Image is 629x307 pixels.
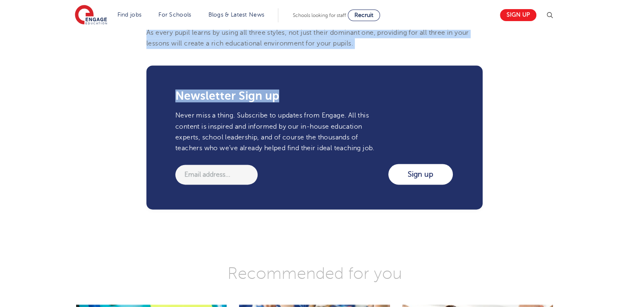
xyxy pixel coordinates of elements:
[175,90,454,102] h3: Newsletter Sign up
[354,12,373,18] span: Recruit
[388,164,453,185] input: Sign up
[117,12,142,18] a: Find jobs
[293,12,346,18] span: Schools looking for staff
[175,165,258,185] input: Email address...
[348,10,380,21] a: Recruit
[175,110,378,153] p: Never miss a thing. Subscribe to updates from Engage. All this content is inspired and informed b...
[500,9,536,21] a: Sign up
[70,263,559,284] h3: Recommended for you
[75,5,107,26] img: Engage Education
[208,12,265,18] a: Blogs & Latest News
[158,12,191,18] a: For Schools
